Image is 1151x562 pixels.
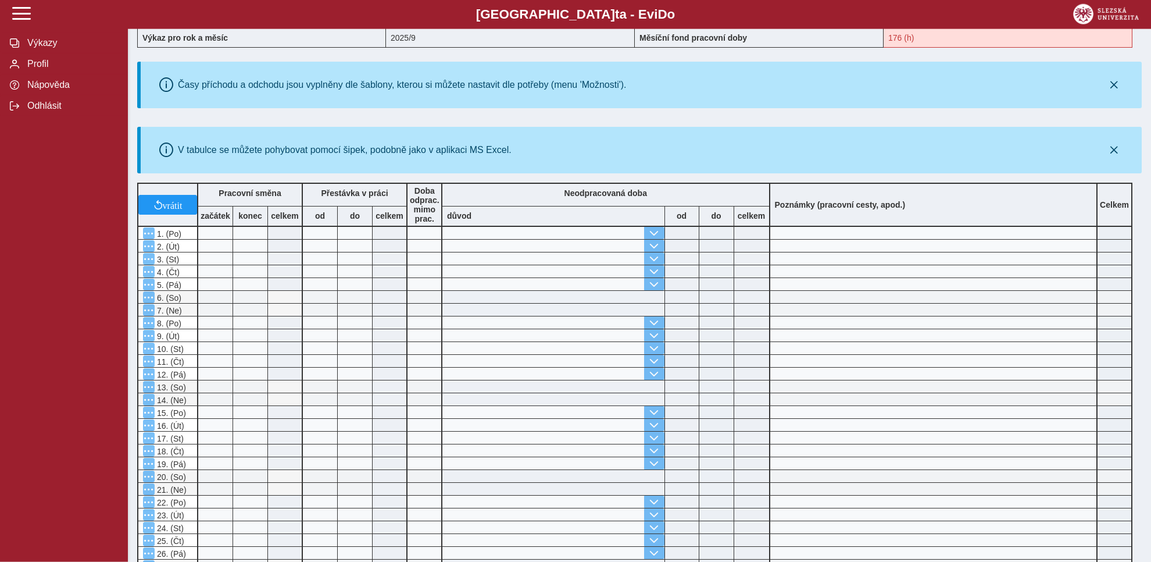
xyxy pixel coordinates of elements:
[155,383,186,392] span: 13. (So)
[143,330,155,342] button: Menu
[155,536,184,546] span: 25. (Čt)
[155,242,180,251] span: 2. (Út)
[667,7,675,22] span: o
[155,229,181,239] span: 1. (Po)
[142,33,228,42] b: Výkaz pro rok a měsíc
[143,458,155,469] button: Menu
[143,368,155,380] button: Menu
[338,211,372,220] b: do
[24,38,118,48] span: Výkazy
[143,317,155,329] button: Menu
[155,344,184,354] span: 10. (St)
[155,396,187,405] span: 14. (Ne)
[143,535,155,546] button: Menu
[155,268,180,277] span: 4. (Čt)
[155,549,186,559] span: 26. (Pá)
[24,59,118,69] span: Profil
[143,355,155,367] button: Menu
[268,211,302,220] b: celkem
[143,407,155,418] button: Menu
[143,394,155,406] button: Menu
[321,188,388,198] b: Přestávka v práci
[143,483,155,495] button: Menu
[143,547,155,559] button: Menu
[155,280,181,290] span: 5. (Pá)
[155,421,184,431] span: 16. (Út)
[24,101,118,111] span: Odhlásit
[155,332,180,341] span: 9. (Út)
[447,211,471,220] b: důvod
[303,211,337,220] b: od
[1100,200,1129,209] b: Celkem
[143,496,155,508] button: Menu
[143,522,155,533] button: Menu
[155,472,186,482] span: 20. (So)
[639,33,747,42] b: Měsíční fond pracovní doby
[219,188,281,198] b: Pracovní směna
[198,211,233,220] b: začátek
[155,524,184,533] span: 24. (St)
[143,253,155,265] button: Menu
[373,211,406,220] b: celkem
[178,80,627,90] div: Časy příchodu a odchodu jsou vyplněny dle šablony, kterou si můžete nastavit dle potřeby (menu 'M...
[665,211,699,220] b: od
[615,7,619,22] span: t
[699,211,734,220] b: do
[143,240,155,252] button: Menu
[143,343,155,354] button: Menu
[155,447,184,456] span: 18. (Čt)
[143,279,155,290] button: Menu
[155,306,182,315] span: 7. (Ne)
[734,211,769,220] b: celkem
[155,293,181,303] span: 6. (So)
[24,80,118,90] span: Nápověda
[143,266,155,278] button: Menu
[155,357,184,367] span: 11. (Čt)
[143,419,155,431] button: Menu
[143,432,155,444] button: Menu
[143,509,155,521] button: Menu
[233,211,267,220] b: konec
[155,498,186,507] span: 22. (Po)
[143,291,155,303] button: Menu
[35,7,1116,22] b: [GEOGRAPHIC_DATA] a - Evi
[657,7,667,22] span: D
[155,434,184,443] span: 17. (St)
[143,227,155,239] button: Menu
[155,255,179,264] span: 3. (St)
[143,471,155,482] button: Menu
[564,188,647,198] b: Neodpracovaná doba
[178,145,512,155] div: V tabulce se můžete pohybovat pomocí šipek, podobně jako v aplikaci MS Excel.
[143,445,155,457] button: Menu
[884,28,1132,48] div: Fond pracovní doby (176 h) a součet hodin ( h) se neshodují!
[155,408,186,418] span: 15. (Po)
[143,381,155,393] button: Menu
[155,370,186,379] span: 12. (Pá)
[770,200,910,209] b: Poznámky (pracovní cesty, apod.)
[1073,4,1139,24] img: logo_web_su.png
[410,186,439,223] b: Doba odprac. mimo prac.
[386,28,635,48] div: 2025/9
[155,319,181,328] span: 8. (Po)
[138,195,197,215] button: vrátit
[155,511,184,520] span: 23. (Út)
[163,200,183,209] span: vrátit
[143,304,155,316] button: Menu
[155,485,187,495] span: 21. (Ne)
[155,460,186,469] span: 19. (Pá)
